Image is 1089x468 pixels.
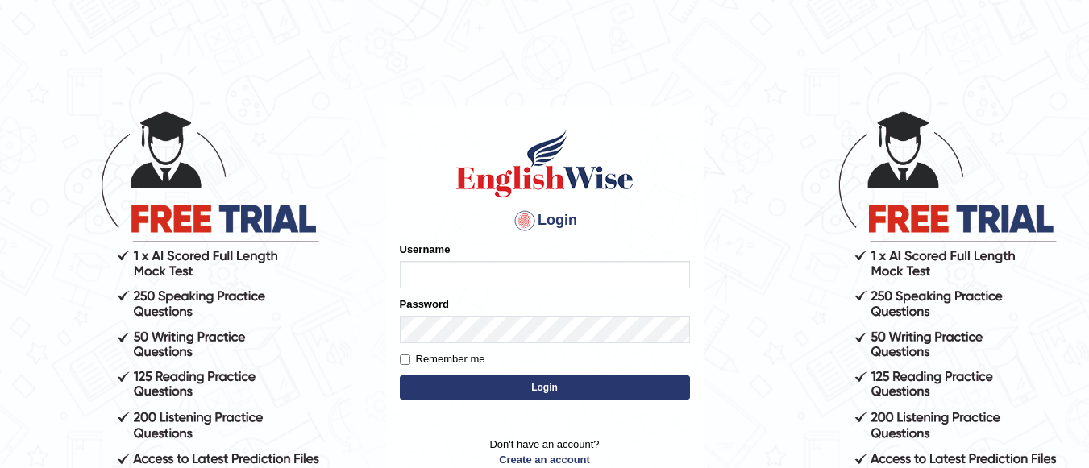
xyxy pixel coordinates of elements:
label: Remember me [400,351,485,367]
button: Login [400,375,690,400]
a: Create an account [400,452,690,467]
label: Password [400,296,449,312]
label: Username [400,242,451,257]
input: Remember me [400,354,410,365]
img: Logo of English Wise sign in for intelligent practice with AI [453,127,637,200]
h4: Login [400,208,690,234]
